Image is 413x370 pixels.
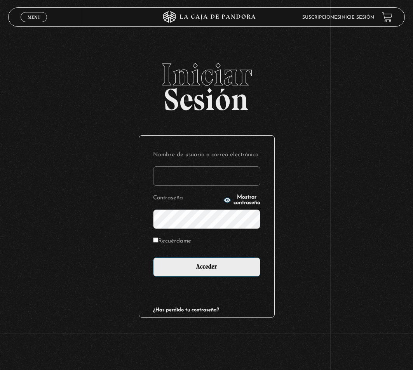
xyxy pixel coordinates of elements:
span: Iniciar [8,59,405,90]
a: View your shopping cart [382,12,392,23]
input: Recuérdame [153,237,158,243]
label: Contraseña [153,193,221,203]
label: Nombre de usuario o correo electrónico [153,150,260,160]
label: Recuérdame [153,236,191,246]
h2: Sesión [8,59,405,109]
input: Acceder [153,257,260,277]
a: Inicie sesión [340,15,374,20]
a: ¿Has perdido tu contraseña? [153,307,219,312]
span: Cerrar [25,21,43,27]
span: Mostrar contraseña [234,195,260,206]
span: Menu [28,15,40,19]
button: Mostrar contraseña [223,195,260,206]
a: Suscripciones [302,15,340,20]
